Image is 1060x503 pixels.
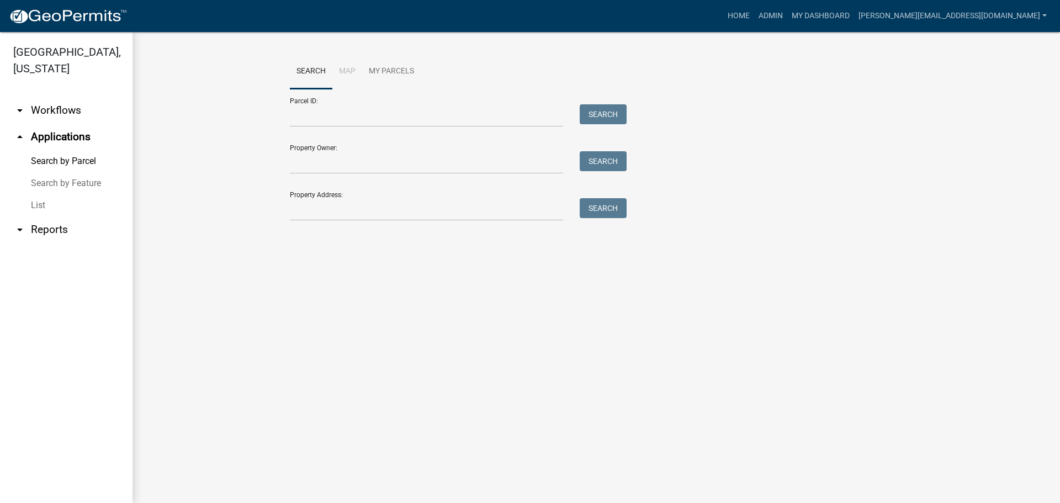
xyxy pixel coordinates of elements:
[362,54,421,89] a: My Parcels
[754,6,787,27] a: Admin
[290,54,332,89] a: Search
[13,104,26,117] i: arrow_drop_down
[13,223,26,236] i: arrow_drop_down
[580,104,627,124] button: Search
[723,6,754,27] a: Home
[580,198,627,218] button: Search
[787,6,854,27] a: My Dashboard
[13,130,26,144] i: arrow_drop_up
[580,151,627,171] button: Search
[854,6,1051,27] a: [PERSON_NAME][EMAIL_ADDRESS][DOMAIN_NAME]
